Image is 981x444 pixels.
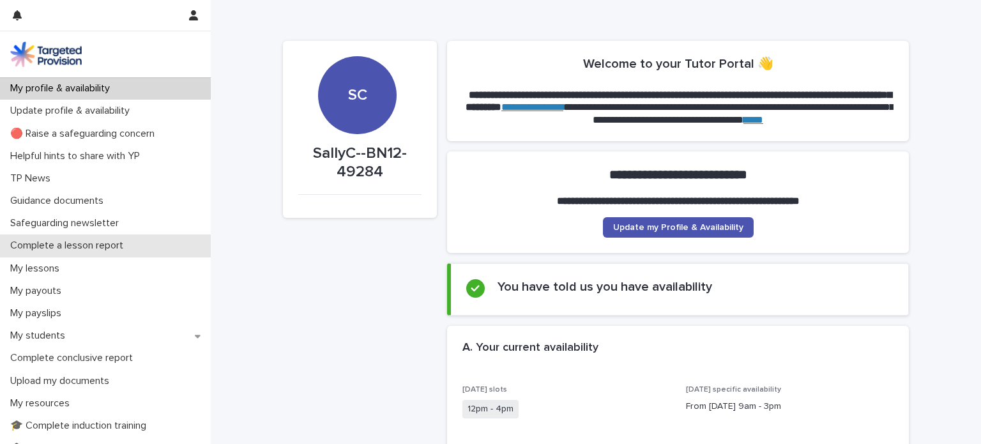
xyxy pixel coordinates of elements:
[686,386,781,394] span: [DATE] specific availability
[5,330,75,342] p: My students
[5,195,114,207] p: Guidance documents
[686,400,894,413] p: From [DATE] 9am - 3pm
[5,172,61,185] p: TP News
[613,223,743,232] span: Update my Profile & Availability
[603,217,754,238] a: Update my Profile & Availability
[5,352,143,364] p: Complete conclusive report
[5,263,70,275] p: My lessons
[10,42,82,67] img: M5nRWzHhSzIhMunXDL62
[5,375,119,387] p: Upload my documents
[5,150,150,162] p: Helpful hints to share with YP
[583,56,773,72] h2: Welcome to your Tutor Portal 👋
[5,105,140,117] p: Update profile & availability
[462,400,519,418] span: 12pm - 4pm
[5,285,72,297] p: My payouts
[5,240,133,252] p: Complete a lesson report
[5,397,80,410] p: My resources
[5,128,165,140] p: 🔴 Raise a safeguarding concern
[462,341,598,355] h2: A. Your current availability
[5,307,72,319] p: My payslips
[318,8,396,105] div: SC
[498,279,712,295] h2: You have told us you have availability
[5,217,129,229] p: Safeguarding newsletter
[5,82,120,95] p: My profile & availability
[462,386,507,394] span: [DATE] slots
[298,144,422,181] p: SallyC--BN12-49284
[5,420,156,432] p: 🎓 Complete induction training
